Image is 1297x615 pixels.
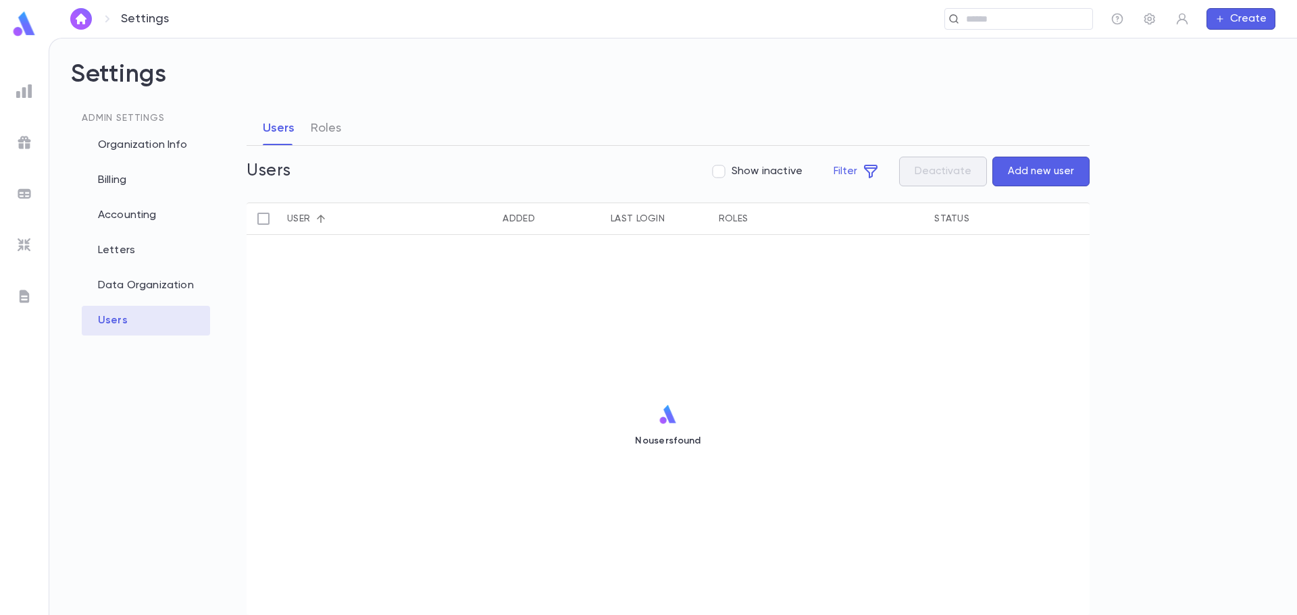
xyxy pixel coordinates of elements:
[992,157,1090,186] button: Add new user
[496,203,604,235] div: Added
[311,111,341,145] button: Roles
[732,165,803,178] span: Show inactive
[82,130,210,160] div: Organization Info
[503,203,534,235] div: Added
[635,435,701,446] p: No users found
[247,161,291,182] h5: Users
[719,203,748,235] div: Roles
[16,288,32,304] img: letters_grey.7941b92b52307dd3b8a917253454ce1c.svg
[263,111,295,145] button: Users
[11,11,38,37] img: logo
[16,134,32,151] img: campaigns_grey.99e729a5f7ee94e3726e6486bddda8f1.svg
[280,203,496,235] div: User
[1206,8,1275,30] button: Create
[121,11,169,26] p: Settings
[82,236,210,265] div: Letters
[73,14,89,24] img: home_white.a664292cf8c1dea59945f0da9f25487c.svg
[16,186,32,202] img: batches_grey.339ca447c9d9533ef1741baa751efc33.svg
[82,306,210,336] div: Users
[82,200,210,230] div: Accounting
[82,113,165,123] span: Admin Settings
[658,404,679,425] img: logo
[82,271,210,300] div: Data Organization
[82,165,210,195] div: Billing
[712,203,927,235] div: Roles
[287,203,310,235] div: User
[310,208,332,230] button: Sort
[604,203,712,235] div: Last Login
[934,203,969,235] div: Status
[71,60,1275,111] h2: Settings
[16,237,32,253] img: imports_grey.530a8a0e642e233f2baf0ef88e8c9fcb.svg
[16,83,32,99] img: reports_grey.c525e4749d1bce6a11f5fe2a8de1b229.svg
[927,203,1036,235] div: Status
[611,203,665,235] div: Last Login
[819,157,894,186] button: Filter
